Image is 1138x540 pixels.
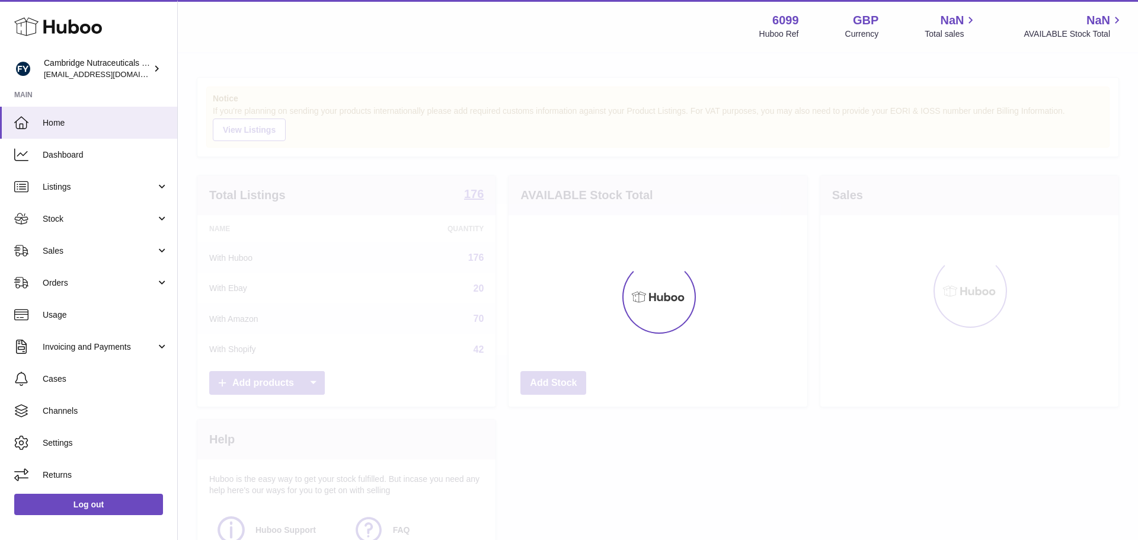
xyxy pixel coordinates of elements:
[43,437,168,449] span: Settings
[43,309,168,321] span: Usage
[43,341,156,353] span: Invoicing and Payments
[43,117,168,129] span: Home
[940,12,964,28] span: NaN
[853,12,878,28] strong: GBP
[43,245,156,257] span: Sales
[43,213,156,225] span: Stock
[14,60,32,78] img: huboo@camnutra.com
[43,405,168,417] span: Channels
[43,373,168,385] span: Cases
[1024,12,1124,40] a: NaN AVAILABLE Stock Total
[44,69,174,79] span: [EMAIL_ADDRESS][DOMAIN_NAME]
[1024,28,1124,40] span: AVAILABLE Stock Total
[772,12,799,28] strong: 6099
[44,57,151,80] div: Cambridge Nutraceuticals Ltd
[845,28,879,40] div: Currency
[43,181,156,193] span: Listings
[43,469,168,481] span: Returns
[14,494,163,515] a: Log out
[1086,12,1110,28] span: NaN
[925,12,977,40] a: NaN Total sales
[759,28,799,40] div: Huboo Ref
[43,149,168,161] span: Dashboard
[43,277,156,289] span: Orders
[925,28,977,40] span: Total sales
